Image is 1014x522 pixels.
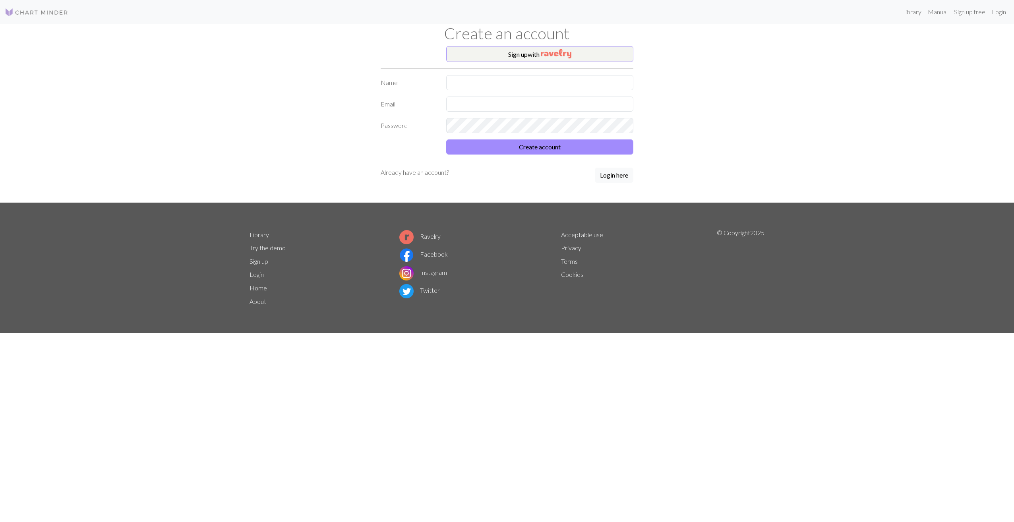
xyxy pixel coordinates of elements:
a: Ravelry [399,232,441,240]
a: Facebook [399,250,448,258]
a: Library [250,231,269,238]
img: Instagram logo [399,266,414,280]
a: Manual [925,4,951,20]
img: Ravelry [541,49,571,58]
a: Acceptable use [561,231,603,238]
img: Logo [5,8,68,17]
h1: Create an account [245,24,769,43]
label: Password [376,118,441,133]
a: Login here [595,168,633,184]
button: Create account [446,139,633,155]
img: Facebook logo [399,248,414,262]
button: Login here [595,168,633,183]
a: Cookies [561,271,583,278]
a: About [250,298,266,305]
label: Email [376,97,441,112]
a: Login [250,271,264,278]
p: © Copyright 2025 [717,228,764,308]
a: Terms [561,257,578,265]
a: Sign up [250,257,268,265]
img: Ravelry logo [399,230,414,244]
a: Privacy [561,244,581,251]
button: Sign upwith [446,46,633,62]
a: Twitter [399,286,440,294]
a: Home [250,284,267,292]
a: Try the demo [250,244,286,251]
a: Sign up free [951,4,989,20]
a: Login [989,4,1009,20]
p: Already have an account? [381,168,449,177]
img: Twitter logo [399,284,414,298]
a: Library [899,4,925,20]
label: Name [376,75,441,90]
a: Instagram [399,269,447,276]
